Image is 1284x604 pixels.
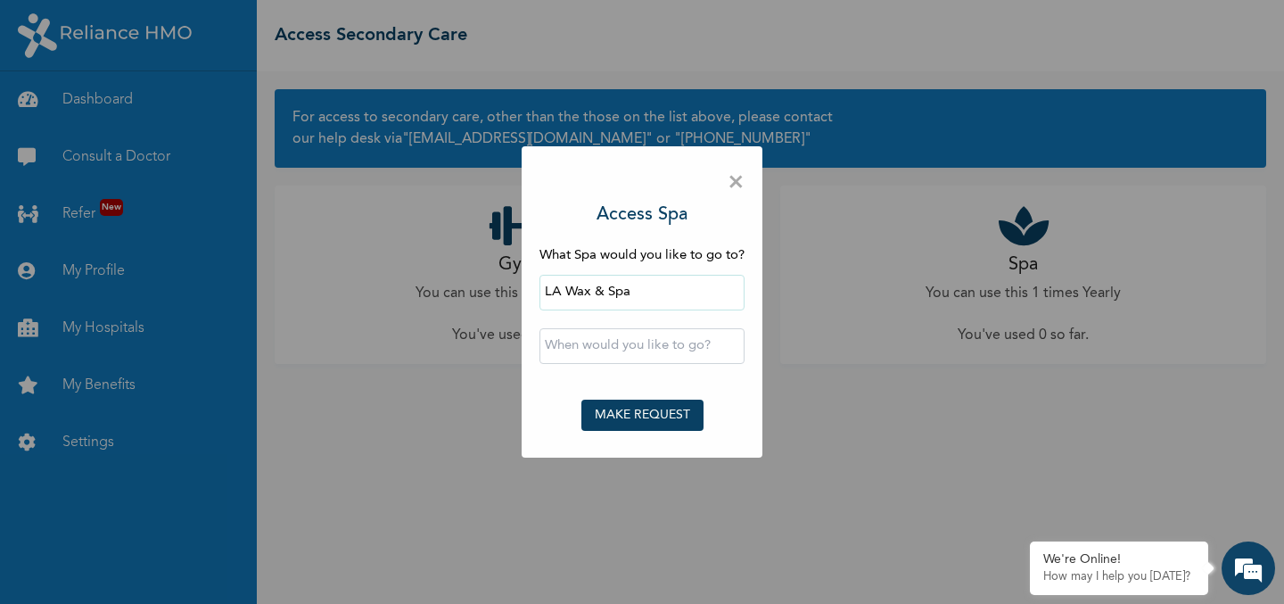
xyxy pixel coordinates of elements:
span: We're online! [103,204,246,385]
img: d_794563401_company_1708531726252_794563401 [33,89,72,134]
span: What Spa would you like to go to? [539,249,745,262]
span: Conversation [9,541,175,553]
textarea: Type your message and hit 'Enter' [9,447,340,509]
h3: Access Spa [597,202,687,228]
p: How may I help you today? [1043,570,1195,584]
span: × [728,164,745,202]
button: MAKE REQUEST [581,400,704,431]
div: We're Online! [1043,552,1195,567]
input: Search by name or address [539,275,745,310]
input: When would you like to go? [539,328,745,364]
div: FAQs [175,509,341,565]
div: Minimize live chat window [292,9,335,52]
div: Chat with us now [93,100,300,123]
